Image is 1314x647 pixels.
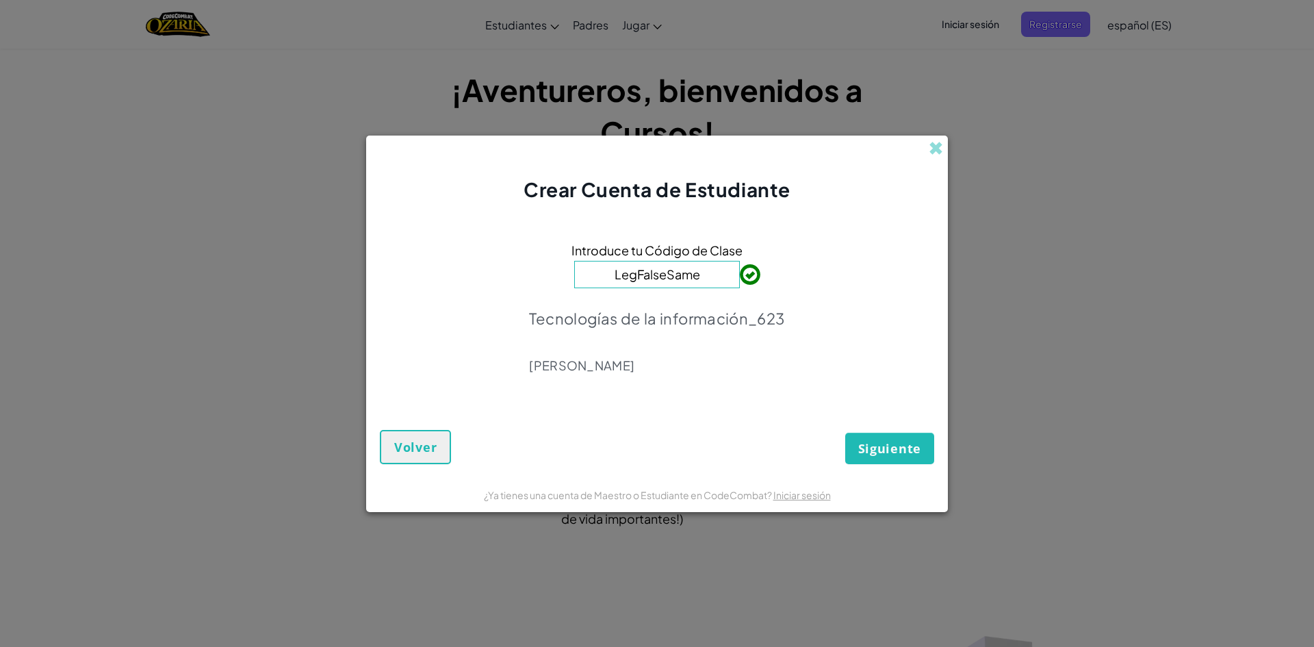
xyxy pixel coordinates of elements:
[524,177,790,201] font: Crear Cuenta de Estudiante
[858,440,921,457] font: Siguiente
[529,309,784,328] font: Tecnologías de la información_623
[380,430,451,464] button: Volver
[773,489,831,501] a: Iniciar sesión
[845,433,934,464] button: Siguiente
[529,357,634,373] font: [PERSON_NAME]
[484,489,772,501] font: ¿Ya tienes una cuenta de Maestro o Estudiante en CodeCombat?
[394,439,437,455] font: Volver
[571,242,743,258] font: Introduce tu Código de Clase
